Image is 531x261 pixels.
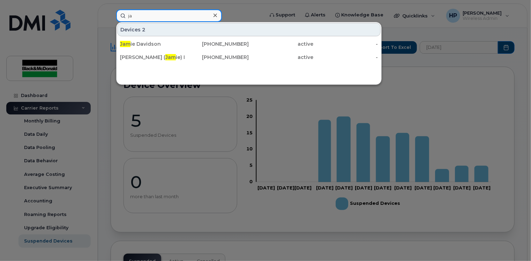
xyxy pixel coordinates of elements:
[117,23,381,36] div: Devices
[249,54,314,61] div: active
[120,54,185,61] div: [PERSON_NAME] ( ie) D'Alessandro
[185,54,249,61] div: [PHONE_NUMBER]
[249,40,314,47] div: active
[120,40,185,47] div: ie Davidson
[185,40,249,47] div: [PHONE_NUMBER]
[120,41,130,47] span: Jam
[313,40,378,47] div: -
[165,54,176,60] span: Jam
[313,54,378,61] div: -
[142,26,145,33] span: 2
[117,38,381,50] a: Jamie Davidson[PHONE_NUMBER]active-
[117,51,381,64] a: [PERSON_NAME] (Jamie) D'Alessandro[PHONE_NUMBER]active-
